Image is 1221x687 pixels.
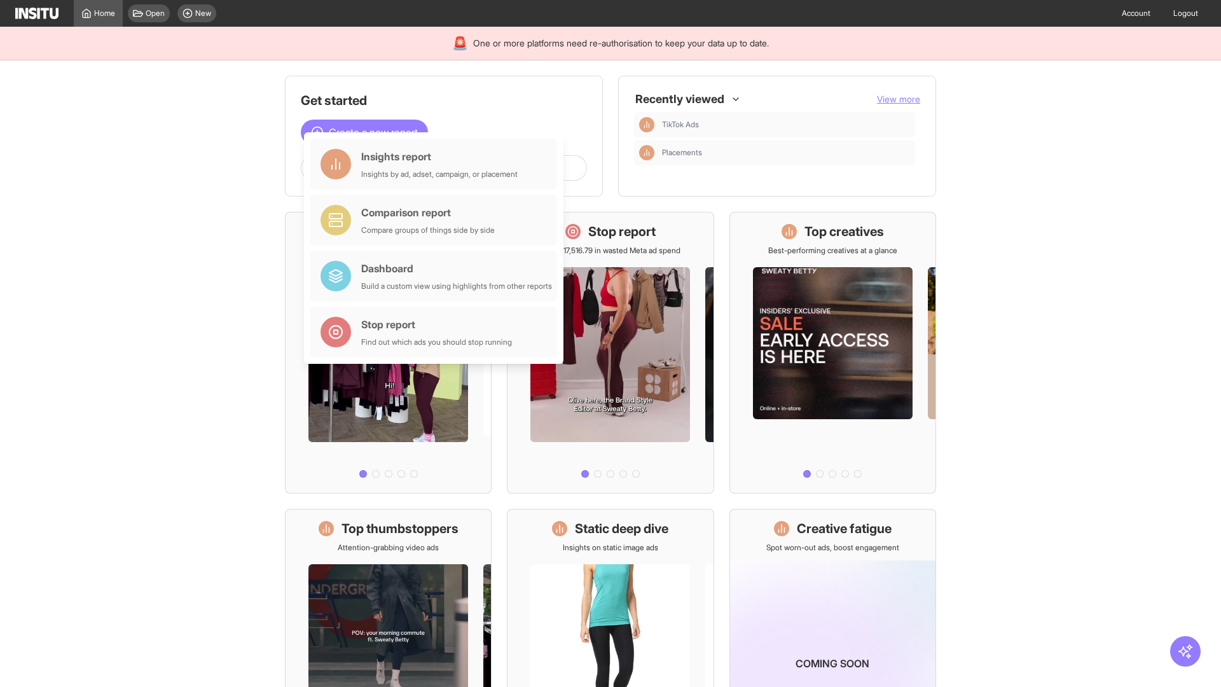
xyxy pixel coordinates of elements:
a: Top creativesBest-performing creatives at a glance [729,212,936,494]
p: Insights on static image ads [563,543,658,553]
button: Create a new report [301,120,428,145]
div: Stop report [361,317,512,332]
h1: Stop report [588,223,656,240]
span: Create a new report [329,125,418,140]
span: TikTok Ads [662,120,699,130]
span: TikTok Ads [662,120,910,130]
div: Insights [639,145,654,160]
span: View more [877,94,920,104]
img: Logo [15,8,59,19]
span: Placements [662,148,910,158]
div: Build a custom view using highlights from other reports [361,281,552,291]
p: Attention-grabbing video ads [338,543,439,553]
a: Stop reportSave £17,516.79 in wasted Meta ad spend [507,212,714,494]
p: Save £17,516.79 in wasted Meta ad spend [541,246,680,256]
span: One or more platforms need re-authorisation to keep your data up to date. [473,37,769,50]
h1: Top creatives [804,223,884,240]
div: Compare groups of things side by side [361,225,495,235]
div: Find out which ads you should stop running [361,337,512,347]
div: Insights by ad, adset, campaign, or placement [361,169,518,179]
span: Placements [662,148,702,158]
div: Insights [639,117,654,132]
h1: Top thumbstoppers [341,520,459,538]
span: New [195,8,211,18]
div: Comparison report [361,205,495,220]
button: View more [877,93,920,106]
div: Dashboard [361,261,552,276]
h1: Static deep dive [575,520,668,538]
h1: Get started [301,92,587,109]
p: Best-performing creatives at a glance [768,246,897,256]
span: Home [94,8,115,18]
div: 🚨 [452,34,468,52]
a: What's live nowSee all active ads instantly [285,212,492,494]
span: Open [146,8,165,18]
div: Insights report [361,149,518,164]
